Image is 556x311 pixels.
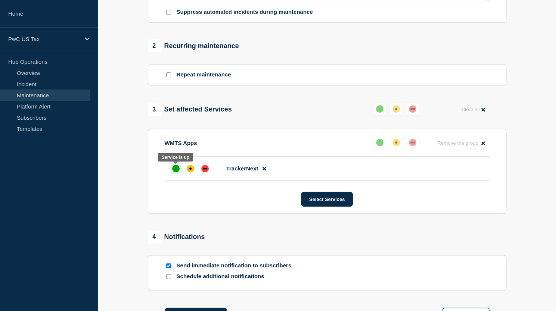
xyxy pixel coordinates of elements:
[162,155,189,160] div: Service is up
[226,165,258,172] span: TrackerNext
[389,102,403,116] button: affected
[457,102,489,117] button: Clear all
[166,10,171,15] input: Suppress automated incidents during maintenance
[406,136,419,149] button: down
[166,72,171,77] input: Repeat maintenance
[373,136,386,149] button: up
[437,140,478,146] span: Remove the group
[376,105,383,113] div: up
[406,102,419,116] button: down
[409,105,416,113] div: down
[409,139,416,146] div: down
[148,103,232,116] div: Set affected Services
[148,40,239,52] div: Recurring maintenance
[166,274,171,279] input: Schedule additional notifications
[433,136,490,150] button: Remove the group
[172,165,180,172] div: up
[177,9,313,16] p: Suppress automated incidents during maintenance
[201,165,209,172] div: down
[148,230,205,243] div: Notifications
[148,230,161,243] span: 4
[148,40,161,52] span: 2
[373,102,386,116] button: up
[177,273,296,280] p: Schedule additional notifications
[165,140,197,146] p: WMTS Apps
[392,105,400,113] div: affected
[187,165,194,172] div: affected
[8,36,80,42] p: PwC US Tax
[301,192,353,207] button: Select Services
[177,71,231,78] p: Repeat maintenance
[389,136,403,149] button: affected
[392,139,400,146] div: affected
[376,139,383,146] div: up
[148,103,161,116] span: 3
[177,262,296,269] p: Send immediate notification to subscribers
[166,263,171,268] input: Send immediate notification to subscribers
